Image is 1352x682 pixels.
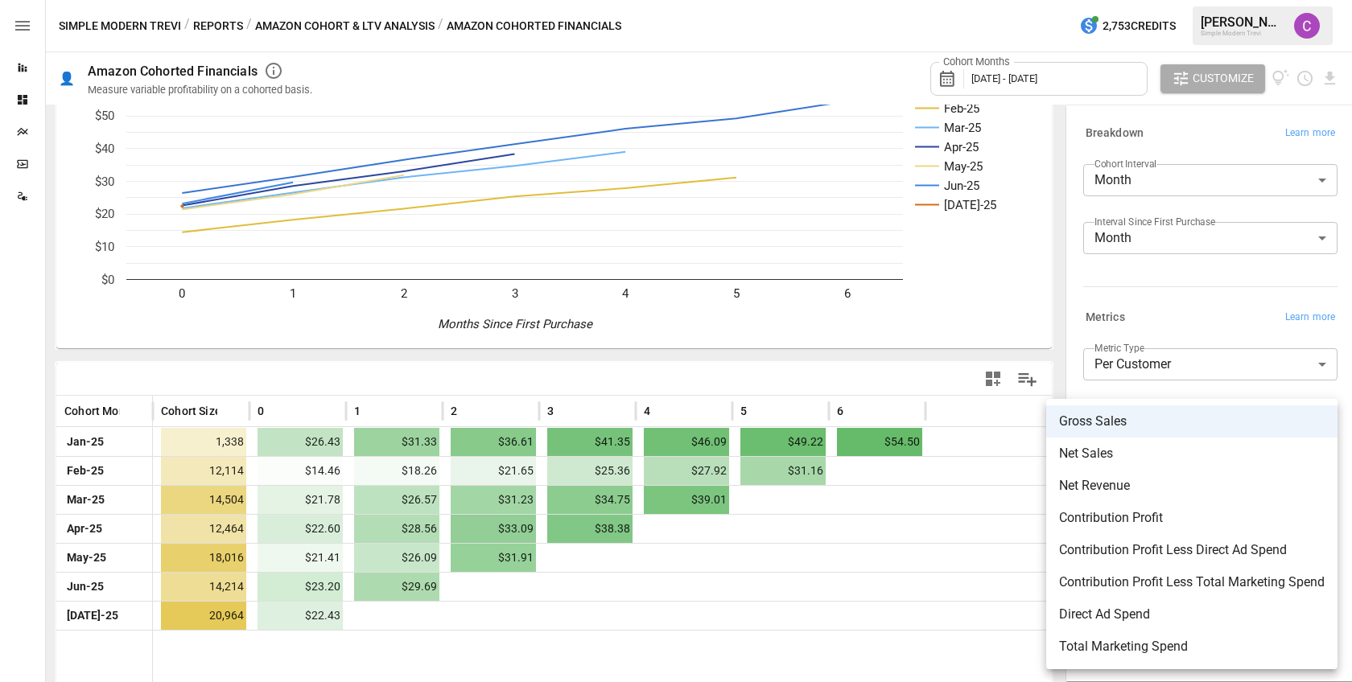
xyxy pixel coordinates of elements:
span: Total Marketing Spend [1059,637,1325,656]
span: Net Revenue [1059,476,1325,495]
span: Direct Ad Spend [1059,605,1325,624]
span: Contribution Profit Less Total Marketing Spend [1059,573,1325,592]
span: Gross Sales [1059,412,1325,431]
span: Contribution Profit Less Direct Ad Spend [1059,540,1325,560]
span: Contribution Profit [1059,508,1325,528]
span: Net Sales [1059,444,1325,463]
